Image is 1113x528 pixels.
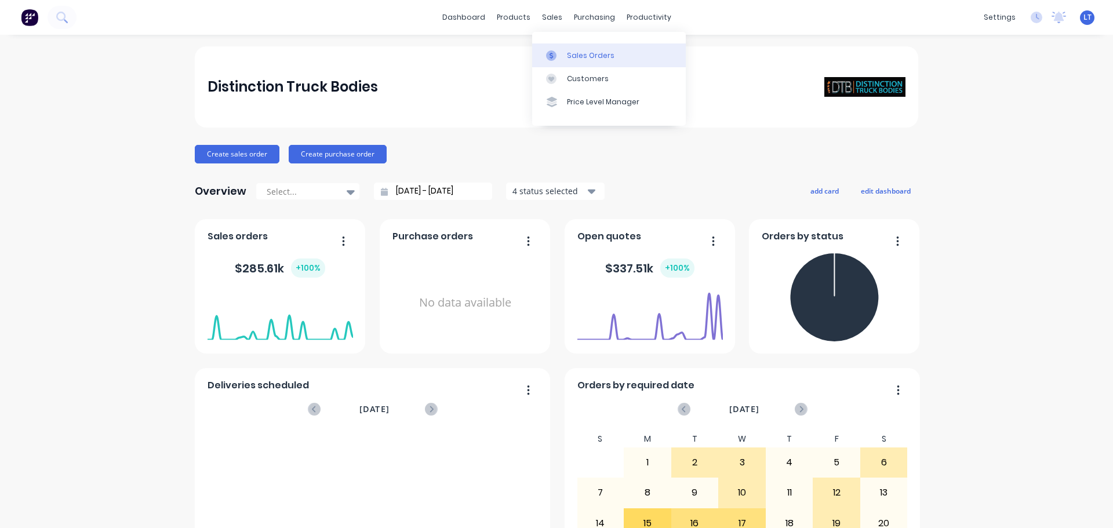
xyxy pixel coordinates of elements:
div: 7 [577,478,624,507]
button: Create purchase order [289,145,387,163]
div: $ 285.61k [235,258,325,278]
div: T [671,431,719,447]
a: Sales Orders [532,43,686,67]
div: settings [978,9,1021,26]
div: Price Level Manager [567,97,639,107]
div: W [718,431,766,447]
span: [DATE] [729,403,759,416]
img: Distinction Truck Bodies [824,77,905,97]
div: products [491,9,536,26]
div: 8 [624,478,671,507]
div: 2 [672,448,718,477]
a: Price Level Manager [532,90,686,114]
div: S [860,431,908,447]
div: + 100 % [660,258,694,278]
div: Sales Orders [567,50,614,61]
div: T [766,431,813,447]
button: Create sales order [195,145,279,163]
div: Distinction Truck Bodies [208,75,378,99]
button: add card [803,183,846,198]
div: Overview [195,180,246,203]
div: 10 [719,478,765,507]
div: 4 [766,448,813,477]
div: purchasing [568,9,621,26]
div: No data available [392,248,538,358]
div: productivity [621,9,677,26]
div: 3 [719,448,765,477]
button: edit dashboard [853,183,918,198]
div: 5 [813,448,860,477]
div: + 100 % [291,258,325,278]
div: 4 status selected [512,185,585,197]
div: F [813,431,860,447]
div: 12 [813,478,860,507]
button: 4 status selected [506,183,605,200]
div: $ 337.51k [605,258,694,278]
div: M [624,431,671,447]
span: Orders by status [762,230,843,243]
div: 6 [861,448,907,477]
span: Sales orders [208,230,268,243]
a: dashboard [437,9,491,26]
span: [DATE] [359,403,390,416]
div: Customers [567,74,609,84]
span: Open quotes [577,230,641,243]
div: S [577,431,624,447]
div: 1 [624,448,671,477]
div: 9 [672,478,718,507]
div: 11 [766,478,813,507]
span: Orders by required date [577,378,694,392]
a: Customers [532,67,686,90]
span: LT [1083,12,1092,23]
span: Purchase orders [392,230,473,243]
img: Factory [21,9,38,26]
div: sales [536,9,568,26]
div: 13 [861,478,907,507]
